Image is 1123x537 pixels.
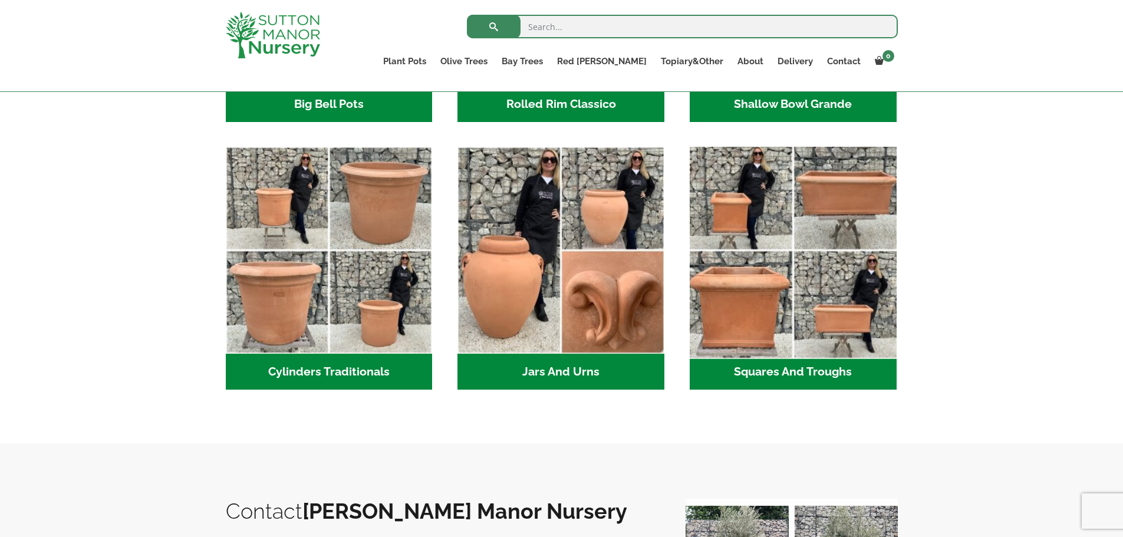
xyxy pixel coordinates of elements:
h2: Cylinders Traditionals [226,354,433,390]
h2: Big Bell Pots [226,86,433,123]
a: Topiary&Other [654,53,730,70]
a: Contact [820,53,868,70]
h2: Rolled Rim Classico [457,86,664,123]
a: Visit product category Squares And Troughs [690,147,897,390]
img: Cylinders Traditionals [226,147,433,354]
a: Red [PERSON_NAME] [550,53,654,70]
h2: Squares And Troughs [690,354,897,390]
input: Search... [467,15,898,38]
h2: Contact [226,499,662,523]
h2: Shallow Bowl Grande [690,86,897,123]
img: logo [226,12,320,58]
span: 0 [882,50,894,62]
a: Bay Trees [495,53,550,70]
a: Olive Trees [433,53,495,70]
h2: Jars And Urns [457,354,664,390]
a: Visit product category Cylinders Traditionals [226,147,433,390]
img: Squares And Troughs [684,142,901,359]
a: Visit product category Jars And Urns [457,147,664,390]
a: 0 [868,53,898,70]
a: Delivery [770,53,820,70]
a: Plant Pots [376,53,433,70]
img: Jars And Urns [457,147,664,354]
b: [PERSON_NAME] Manor Nursery [302,499,627,523]
a: About [730,53,770,70]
